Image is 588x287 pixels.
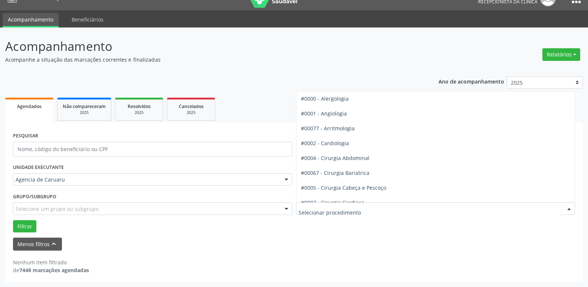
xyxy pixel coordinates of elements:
[301,199,364,206] span: #0007 - Cirurgia Cardiaca
[179,103,204,110] span: Cancelados
[63,103,106,110] span: Não compareceram
[299,205,560,220] input: Selecionar procedimento
[301,140,349,147] span: #0002 - Cardiologia
[121,110,158,115] div: 2025
[438,76,504,86] p: Ano de acompanhamento
[16,205,99,213] span: Selecione um grupo ou subgrupo
[13,130,38,142] label: PESQUISAR
[13,238,62,251] button: Menos filtroskeyboard_arrow_up
[128,103,151,110] span: Resolvidos
[13,220,36,233] button: Filtrar
[301,125,355,132] span: #00077 - Arritmologia
[5,56,410,63] p: Acompanhe a situação das marcações correntes e finalizadas
[13,191,56,202] label: Grupo/Subgrupo
[13,162,64,173] label: UNIDADE EXECUTANTE
[50,240,58,248] i: keyboard_arrow_up
[17,103,42,110] span: Agendados
[16,176,277,183] span: Agencia de Caruaru
[301,169,369,176] span: #00067 - Cirurgia Bariatrica
[301,95,349,102] span: #0000 - Alergologia
[301,110,347,117] span: #0001 - Angiologia
[63,110,106,115] div: 2025
[66,13,109,26] a: Beneficiários
[173,110,210,115] div: 2025
[3,13,59,27] a: Acompanhamento
[542,48,580,61] button: Relatórios
[13,266,89,274] div: de
[301,184,386,191] span: #0005 - Cirurgia Cabeça e Pescoço
[13,258,89,266] div: Nenhum item filtrado
[19,267,89,274] strong: 7448 marcações agendadas
[13,142,292,157] input: Nome, código do beneficiário ou CPF
[301,154,369,162] span: #0004 - Cirurgia Abdominal
[5,37,410,56] p: Acompanhamento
